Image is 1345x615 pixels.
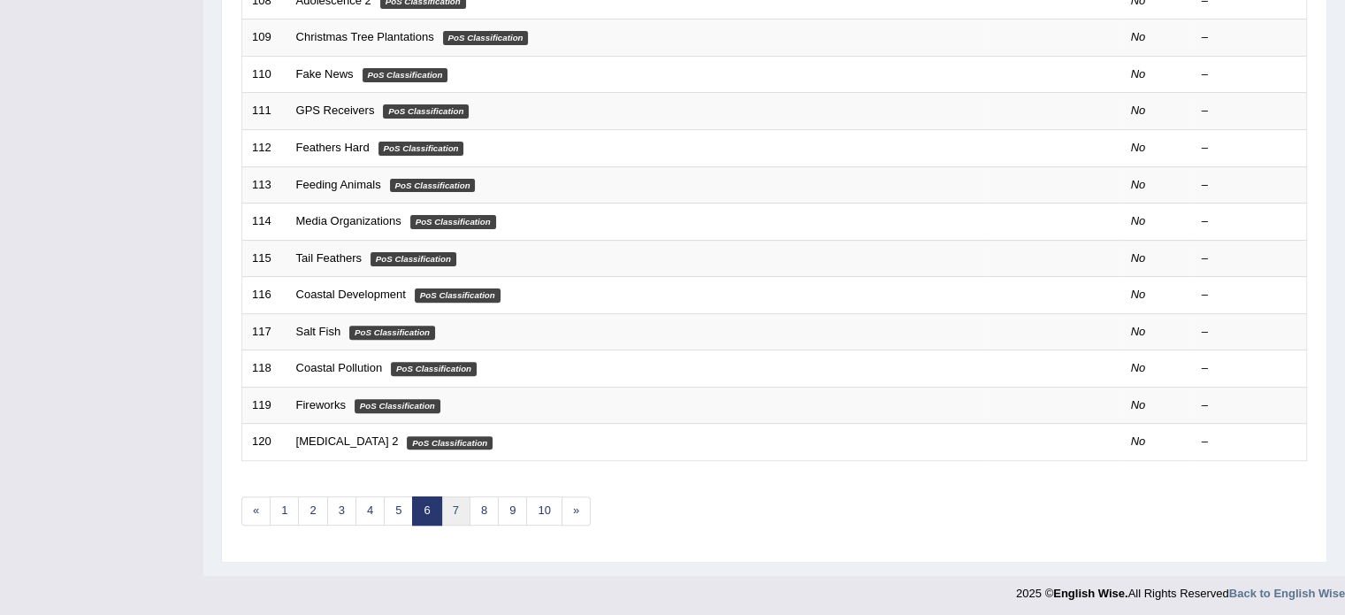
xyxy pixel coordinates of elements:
[1131,141,1146,154] em: No
[242,93,287,130] td: 111
[1229,587,1345,600] a: Back to English Wise
[470,496,499,526] a: 8
[1131,178,1146,191] em: No
[391,362,477,376] em: PoS Classification
[1202,213,1297,230] div: –
[242,204,287,241] td: 114
[1131,251,1146,265] em: No
[1131,214,1146,227] em: No
[407,436,493,450] em: PoS Classification
[1131,361,1146,374] em: No
[242,350,287,388] td: 118
[1202,287,1297,304] div: –
[1131,325,1146,338] em: No
[498,496,527,526] a: 9
[390,179,476,193] em: PoS Classification
[1202,250,1297,267] div: –
[242,166,287,204] td: 113
[526,496,562,526] a: 10
[296,325,341,338] a: Salt Fish
[1202,29,1297,46] div: –
[242,277,287,314] td: 116
[355,399,440,413] em: PoS Classification
[562,496,591,526] a: »
[1202,397,1297,414] div: –
[1053,587,1127,600] strong: English Wise.
[242,424,287,461] td: 120
[242,129,287,166] td: 112
[384,496,413,526] a: 5
[1202,434,1297,450] div: –
[270,496,299,526] a: 1
[296,30,434,43] a: Christmas Tree Plantations
[415,288,501,303] em: PoS Classification
[242,19,287,57] td: 109
[242,240,287,277] td: 115
[296,214,401,227] a: Media Organizations
[296,434,399,448] a: [MEDICAL_DATA] 2
[241,496,271,526] a: «
[296,398,346,411] a: Fireworks
[1202,140,1297,157] div: –
[363,68,448,82] em: PoS Classification
[355,496,385,526] a: 4
[410,215,496,229] em: PoS Classification
[371,252,456,266] em: PoS Classification
[242,313,287,350] td: 117
[1131,434,1146,448] em: No
[1131,30,1146,43] em: No
[296,178,381,191] a: Feeding Animals
[383,104,469,119] em: PoS Classification
[1202,360,1297,377] div: –
[242,56,287,93] td: 110
[1016,576,1345,602] div: 2025 © All Rights Reserved
[1202,66,1297,83] div: –
[242,387,287,424] td: 119
[349,326,435,340] em: PoS Classification
[1202,324,1297,341] div: –
[296,141,370,154] a: Feathers Hard
[443,31,529,45] em: PoS Classification
[296,361,383,374] a: Coastal Pollution
[412,496,441,526] a: 6
[327,496,356,526] a: 3
[296,288,406,301] a: Coastal Development
[296,251,362,265] a: Tail Feathers
[1131,398,1146,411] em: No
[378,142,464,156] em: PoS Classification
[298,496,327,526] a: 2
[1202,103,1297,119] div: –
[1131,104,1146,117] em: No
[1131,288,1146,301] em: No
[1202,177,1297,194] div: –
[441,496,470,526] a: 7
[296,104,375,117] a: GPS Receivers
[296,67,354,81] a: Fake News
[1131,67,1146,81] em: No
